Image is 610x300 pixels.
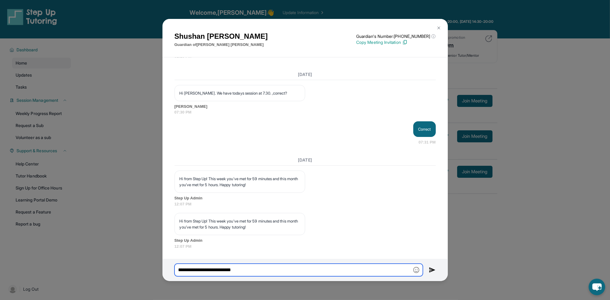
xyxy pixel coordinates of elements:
p: Guardian's Number: [PHONE_NUMBER] [356,33,435,39]
span: ⓘ [431,33,435,39]
p: Hi from Step Up! This week you’ve met for 59 minutes and this month you’ve met for 5 hours. Happy... [180,176,300,188]
h3: [DATE] [175,71,436,77]
p: Correct [418,126,431,132]
span: 12:07 PM [175,201,436,207]
img: Copy Icon [402,40,408,45]
img: Send icon [429,266,436,274]
h3: [DATE] [175,157,436,163]
p: Guardian of [PERSON_NAME] [PERSON_NAME] [175,42,268,48]
p: Copy Meeting Invitation [356,39,435,45]
span: 07:31 PM [419,139,436,145]
img: Close Icon [436,26,441,30]
span: 07:30 PM [175,109,436,115]
p: Hi from Step Up! This week you’ve met for 59 minutes and this month you’ve met for 5 hours. Happy... [180,218,300,230]
span: Step Up Admin [175,195,436,201]
span: 12:07 PM [175,244,436,250]
p: Hi [PERSON_NAME]. We have todays session at 7.30. ,correct? [180,90,300,96]
img: Emoji [413,267,419,273]
span: [PERSON_NAME] [175,104,436,110]
h1: Shushan [PERSON_NAME] [175,31,268,42]
span: Step Up Admin [175,238,436,244]
button: chat-button [589,279,605,295]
